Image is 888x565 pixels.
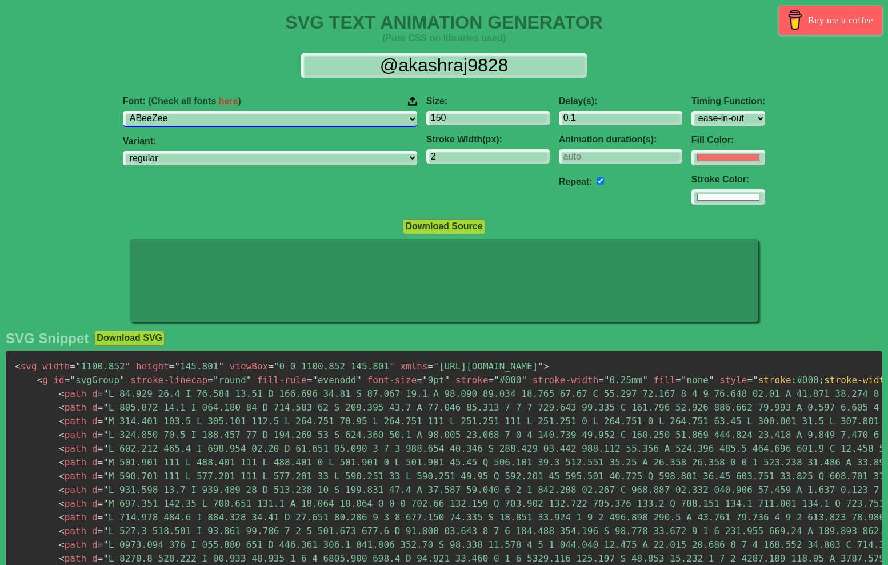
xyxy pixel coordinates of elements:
span: = [98,402,103,413]
label: Fill Color: [691,135,765,145]
span: = [98,539,103,550]
span: = [207,375,213,385]
span: stroke [455,375,489,385]
span: height [136,361,169,372]
span: " [125,361,131,372]
span: < [59,402,65,413]
span: " [213,375,219,385]
span: < [59,388,65,399]
span: = [428,361,434,372]
span: " [389,361,395,372]
span: path [59,539,86,550]
input: Input Text Here [301,53,587,78]
span: path [59,388,86,399]
span: =" [747,375,758,385]
span: = [98,553,103,564]
span: " [445,375,450,385]
span: fill [654,375,676,385]
span: " [103,443,109,454]
span: d [92,429,98,440]
span: " [312,375,318,385]
span: = [98,443,103,454]
span: d [92,498,98,509]
label: Repeat: [559,177,593,186]
span: style [719,375,747,385]
a: Buy me a coffee [779,6,882,35]
input: 100 [426,111,550,125]
span: [URL][DOMAIN_NAME] [428,361,543,372]
span: path [59,512,86,523]
span: " [103,388,109,399]
input: auto [559,149,682,164]
span: < [37,375,43,385]
span: d [92,471,98,482]
span: = [598,375,604,385]
span: " [642,375,648,385]
span: Font: [123,96,241,106]
span: stroke [758,375,791,385]
span: < [15,361,21,372]
span: " [604,375,610,385]
span: " [538,361,543,372]
span: = [98,457,103,468]
span: < [59,526,65,536]
span: path [59,443,86,454]
span: none [675,375,714,385]
span: ; [819,375,825,385]
span: path [59,471,86,482]
span: " [174,361,180,372]
span: path [59,457,86,468]
span: stroke-width [533,375,599,385]
input: auto [597,177,604,185]
span: width [42,361,70,372]
span: d [92,526,98,536]
span: round [207,375,251,385]
span: xmlns [400,361,427,372]
span: = [169,361,175,372]
span: 9pt [417,375,450,385]
span: d [92,553,98,564]
span: = [675,375,681,385]
a: here [219,96,238,106]
span: #000 [489,375,527,385]
label: Timing Function: [691,96,765,106]
span: < [59,416,65,427]
span: " [103,498,109,509]
span: = [268,361,274,372]
span: " [103,553,109,564]
span: 0 0 1100.852 145.801 [268,361,395,372]
span: " [103,512,109,523]
span: g [37,375,48,385]
span: Buy me a coffee [808,10,873,30]
span: = [65,375,70,385]
span: d [92,539,98,550]
h2: SVG Snippet [6,331,89,347]
span: = [70,361,75,372]
span: < [59,512,65,523]
span: " [521,375,527,385]
span: d [92,443,98,454]
span: " [103,429,109,440]
span: = [307,375,313,385]
span: < [59,498,65,509]
img: Buy me a coffee [785,10,805,30]
label: Stroke Color: [691,174,765,185]
span: path [59,526,86,536]
span: < [59,539,65,550]
span: = [98,498,103,509]
span: " [70,375,75,385]
span: < [59,457,65,468]
span: " [274,361,279,372]
span: d [92,402,98,413]
span: d [92,457,98,468]
span: " [103,416,109,427]
label: Size: [426,96,550,106]
span: path [59,429,86,440]
span: d [92,416,98,427]
input: 2px [426,149,550,164]
span: = [98,471,103,482]
span: = [98,416,103,427]
span: = [417,375,422,385]
span: " [709,375,714,385]
span: = [98,429,103,440]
